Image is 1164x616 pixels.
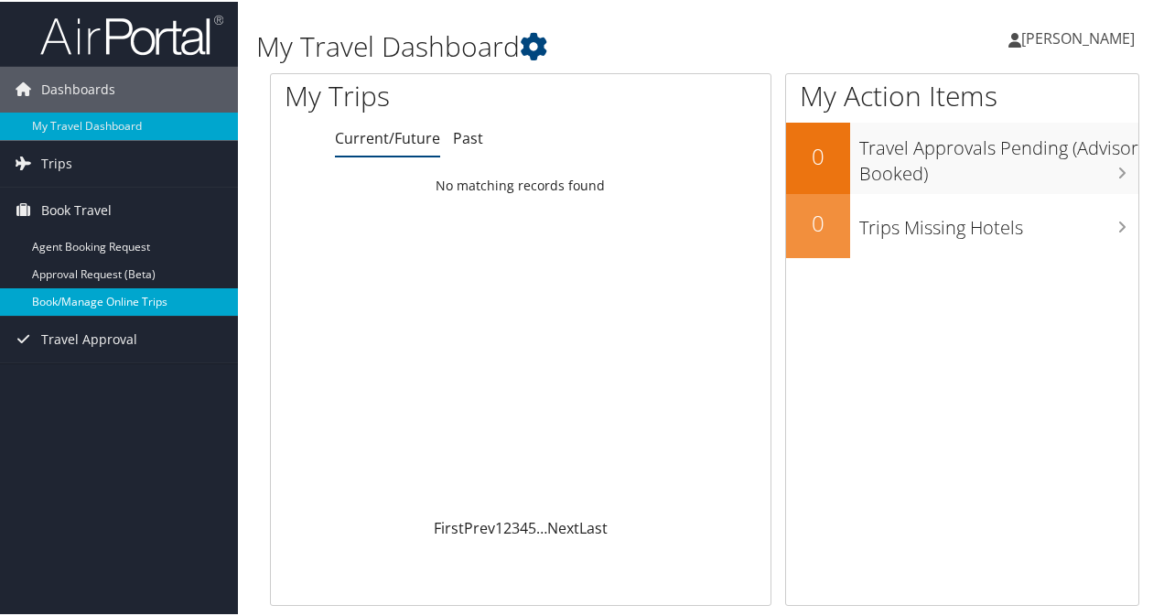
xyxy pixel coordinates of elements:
a: First [434,516,464,536]
a: Current/Future [335,126,440,146]
h2: 0 [786,139,850,170]
a: Prev [464,516,495,536]
a: 1 [495,516,503,536]
h1: My Trips [285,75,548,113]
a: 2 [503,516,512,536]
span: [PERSON_NAME] [1021,27,1135,47]
h2: 0 [786,206,850,237]
h1: My Action Items [786,75,1138,113]
h3: Travel Approvals Pending (Advisor Booked) [859,124,1138,185]
img: airportal-logo.png [40,12,223,55]
a: Past [453,126,483,146]
a: 0Travel Approvals Pending (Advisor Booked) [786,121,1138,191]
span: Dashboards [41,65,115,111]
a: 0Trips Missing Hotels [786,192,1138,256]
a: Last [579,516,608,536]
span: … [536,516,547,536]
a: [PERSON_NAME] [1008,9,1153,64]
h1: My Travel Dashboard [256,26,854,64]
a: 4 [520,516,528,536]
h3: Trips Missing Hotels [859,204,1138,239]
td: No matching records found [271,168,771,200]
a: 3 [512,516,520,536]
span: Book Travel [41,186,112,232]
span: Trips [41,139,72,185]
a: 5 [528,516,536,536]
a: Next [547,516,579,536]
span: Travel Approval [41,315,137,361]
